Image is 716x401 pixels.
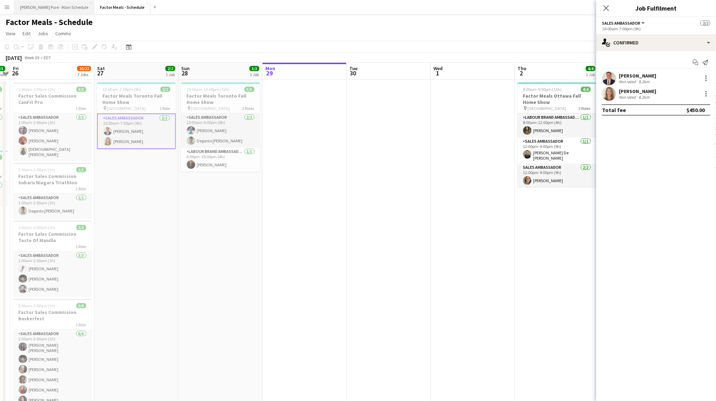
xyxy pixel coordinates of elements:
div: [DATE] [6,54,22,61]
div: 1 Job [166,72,175,77]
div: [PERSON_NAME] [619,73,656,79]
span: Edit [23,30,31,37]
span: 1 Role [76,322,86,327]
a: Jobs [35,29,51,38]
span: 1:00am-2:00am (1h) [19,87,56,92]
app-card-role: Labour Brand Ambassadors1/18:00am-12:00pm (4h)[PERSON_NAME] [518,113,596,137]
a: Comms [52,29,74,38]
a: View [3,29,18,38]
span: 1 Role [160,106,170,111]
button: Sales Ambassador [602,20,646,26]
div: Confirmed [596,34,716,51]
div: 1 Job [586,72,595,77]
h3: Job Fulfilment [596,4,716,13]
span: Sun [181,65,190,72]
span: 28 [180,69,190,77]
h1: Factor Meals - Schedule [6,17,93,27]
span: [GEOGRAPHIC_DATA] [528,106,566,111]
span: Mon [265,65,275,72]
span: Jobs [38,30,48,37]
span: 2/2 [701,20,710,26]
div: $450.00 [686,106,705,113]
span: [GEOGRAPHIC_DATA] [191,106,230,111]
app-job-card: 1:00am-2:00am (1h)1/1Factor Sales Commission Subaru Niagara Triathlon1 RoleSales Ambassador1/11:0... [13,163,92,218]
span: 1:00am-2:00am (1h) [19,167,56,172]
span: 1 Role [76,106,86,111]
span: View [6,30,15,37]
span: 2 [517,69,526,77]
app-card-role: Sales Ambassador1/112:00pm-9:00pm (9h)[PERSON_NAME] De [PERSON_NAME] [518,137,596,164]
span: Tue [349,65,357,72]
app-job-card: 8:00am-9:00pm (13h)4/4Factor Meals Ottawa Fall Home Show [GEOGRAPHIC_DATA]3 RolesLabour Brand Amb... [518,82,596,187]
span: 10:00am-10:00pm (12h) [187,87,230,92]
div: Total fee [602,106,626,113]
span: 1 [432,69,443,77]
span: 29 [264,69,275,77]
span: 20/22 [77,66,91,71]
h3: Factor Meals Ottawa Fall Home Show [518,93,596,105]
div: 7 Jobs [77,72,91,77]
span: [GEOGRAPHIC_DATA] [107,106,146,111]
app-card-role: Sales Ambassador2/210:00am-6:00pm (8h)[PERSON_NAME]Degonto [PERSON_NAME] [181,113,260,148]
span: Sat [97,65,105,72]
h3: Factor Meals Toronto Fall Home Show [181,93,260,105]
app-card-role: Sales Ambassador3/31:00am-2:00am (1h)[PERSON_NAME][PERSON_NAME][PERSON_NAME] [13,252,92,296]
span: 2:00am-3:00am (1h) [19,303,56,308]
span: 10:00am-7:00pm (9h) [103,87,141,92]
app-card-role: Sales Ambassador1/11:00am-2:00am (1h)Degonto [PERSON_NAME] [13,194,92,218]
span: 2 Roles [242,106,254,111]
span: 2/2 [165,66,175,71]
span: Fri [13,65,19,72]
app-card-role: Labour Brand Ambassadors1/16:00pm-10:00pm (4h)[PERSON_NAME] [181,148,260,172]
h3: Factor Meals Toronto Fall Home Show [97,93,176,105]
span: 1/1 [76,167,86,172]
span: Week 39 [23,55,41,60]
div: Not rated [619,94,637,100]
button: [PERSON_NAME] Pure - Main Schedule [14,0,94,14]
app-job-card: 10:00am-7:00pm (9h)2/2Factor Meals Toronto Fall Home Show [GEOGRAPHIC_DATA]1 RoleSales Ambassador... [97,82,176,149]
div: Not rated [619,79,637,84]
span: 1 Role [76,186,86,191]
span: 8:00am-9:00pm (13h) [523,87,562,92]
app-job-card: 1:00am-2:00am (1h)3/3Factor Sales Commission Taste Of Manilla1 RoleSales Ambassador3/31:00am-2:00... [13,221,92,296]
span: 30 [348,69,357,77]
span: 4/4 [586,66,596,71]
span: 1 Role [76,244,86,249]
div: 8.2km [637,79,651,84]
h3: Factor Sales Commission Buskerfest [13,309,92,322]
app-job-card: 10:00am-10:00pm (12h)3/3Factor Meals Toronto Fall Home Show [GEOGRAPHIC_DATA]2 RolesSales Ambassa... [181,82,260,172]
span: 1:00am-2:00am (1h) [19,225,56,230]
app-card-role: Sales Ambassador3/31:00am-2:00am (1h)[PERSON_NAME][PERSON_NAME][DEMOGRAPHIC_DATA] [PERSON_NAME] [13,113,92,160]
span: Wed [433,65,443,72]
span: 27 [96,69,105,77]
div: 8.2km [637,94,651,100]
span: 2/2 [160,87,170,92]
div: EDT [44,55,51,60]
span: 4/4 [581,87,591,92]
span: 6/6 [76,303,86,308]
app-job-card: 1:00am-2:00am (1h)3/3Factor Sales Commission CanFit Pro1 RoleSales Ambassador3/31:00am-2:00am (1h... [13,82,92,160]
app-card-role: Sales Ambassador2/212:00pm-9:00pm (9h)[PERSON_NAME] [518,164,596,198]
span: 3/3 [249,66,259,71]
div: 10:00am-7:00pm (9h) [602,26,710,31]
span: Comms [55,30,71,37]
span: Sales Ambassador [602,20,640,26]
span: 3/3 [245,87,254,92]
span: 3/3 [76,87,86,92]
h3: Factor Sales Commission Taste Of Manilla [13,231,92,243]
div: [PERSON_NAME] [619,88,656,94]
span: 3 Roles [579,106,591,111]
h3: Factor Sales Commission Subaru Niagara Triathlon [13,173,92,186]
a: Edit [20,29,33,38]
h3: Factor Sales Commission CanFit Pro [13,93,92,105]
app-card-role: Sales Ambassador2/210:00am-7:00pm (9h)[PERSON_NAME][PERSON_NAME] [97,113,176,149]
span: Thu [518,65,526,72]
span: 3/3 [76,225,86,230]
span: 26 [12,69,19,77]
